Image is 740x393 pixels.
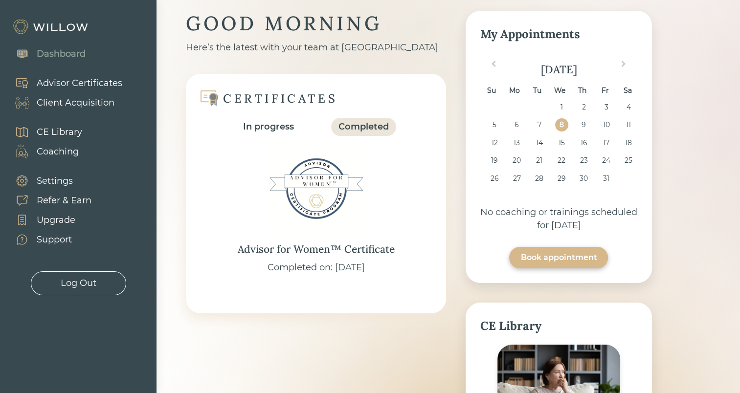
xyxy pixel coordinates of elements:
button: Previous Month [485,59,500,74]
a: Settings [5,171,91,191]
div: Choose Friday, October 10th, 2025 [600,118,613,131]
div: Here’s the latest with your team at [GEOGRAPHIC_DATA] [186,41,446,54]
div: Sa [621,84,634,97]
div: Choose Friday, October 3rd, 2025 [600,101,613,114]
div: Tu [530,84,543,97]
img: Advisor for Women™ Certificate Badge [267,140,365,238]
a: Dashboard [5,44,86,64]
a: Upgrade [5,210,91,230]
div: Choose Thursday, October 23rd, 2025 [577,154,590,167]
div: Choose Tuesday, October 21st, 2025 [533,154,546,167]
div: Settings [37,175,73,188]
div: Choose Wednesday, October 15th, 2025 [555,136,568,150]
div: Choose Wednesday, October 22nd, 2025 [555,154,568,167]
div: Book appointment [520,252,597,263]
a: Client Acquisition [5,93,122,112]
div: Mo [508,84,521,97]
div: Choose Thursday, October 30th, 2025 [577,172,590,185]
div: Choose Friday, October 24th, 2025 [600,154,613,167]
div: Log Out [61,277,96,290]
button: Next Month [617,59,632,74]
div: We [553,84,566,97]
div: Choose Monday, October 6th, 2025 [510,118,523,131]
div: Choose Tuesday, October 28th, 2025 [533,172,546,185]
a: Refer & Earn [5,191,91,210]
div: Choose Tuesday, October 7th, 2025 [533,118,546,131]
div: Support [37,233,72,246]
a: Advisor Certificates [5,73,122,93]
div: [DATE] [480,62,637,78]
a: CE Library [5,122,82,142]
div: Choose Sunday, October 26th, 2025 [488,172,501,185]
div: Coaching [37,145,79,158]
div: Dashboard [37,47,86,61]
div: Choose Saturday, October 25th, 2025 [622,154,635,167]
div: CE Library [480,317,637,335]
div: In progress [243,120,294,133]
a: Coaching [5,142,82,161]
div: Choose Thursday, October 16th, 2025 [577,136,590,150]
div: Su [485,84,498,97]
div: Choose Monday, October 27th, 2025 [510,172,523,185]
div: Choose Sunday, October 5th, 2025 [488,118,501,131]
div: month 2025-10 [483,101,634,190]
div: Advisor Certificates [37,77,122,90]
div: Choose Wednesday, October 29th, 2025 [555,172,568,185]
div: Choose Monday, October 20th, 2025 [510,154,523,167]
div: Th [576,84,589,97]
div: Choose Sunday, October 12th, 2025 [488,136,501,150]
div: Choose Tuesday, October 14th, 2025 [533,136,546,150]
div: Choose Saturday, October 11th, 2025 [622,118,635,131]
div: Choose Saturday, October 4th, 2025 [622,101,635,114]
div: Client Acquisition [37,96,114,109]
div: Choose Friday, October 17th, 2025 [600,136,613,150]
div: Completed on: [DATE] [268,261,365,274]
div: My Appointments [480,25,637,43]
div: Choose Wednesday, October 8th, 2025 [555,118,568,131]
div: Choose Sunday, October 19th, 2025 [488,154,501,167]
div: Advisor for Women™ Certificate [238,241,395,257]
div: Fr [599,84,612,97]
div: CE Library [37,126,82,139]
div: Choose Monday, October 13th, 2025 [510,136,523,150]
div: No coaching or trainings scheduled for [DATE] [480,206,637,232]
div: Choose Friday, October 31st, 2025 [600,172,613,185]
div: Completed [338,120,389,133]
div: Choose Thursday, October 9th, 2025 [577,118,590,131]
div: Choose Wednesday, October 1st, 2025 [555,101,568,114]
div: Choose Saturday, October 18th, 2025 [622,136,635,150]
div: Upgrade [37,214,75,227]
img: Willow [12,19,90,35]
div: CERTIFICATES [223,91,337,106]
div: Refer & Earn [37,194,91,207]
div: GOOD MORNING [186,11,446,36]
div: Choose Thursday, October 2nd, 2025 [577,101,590,114]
